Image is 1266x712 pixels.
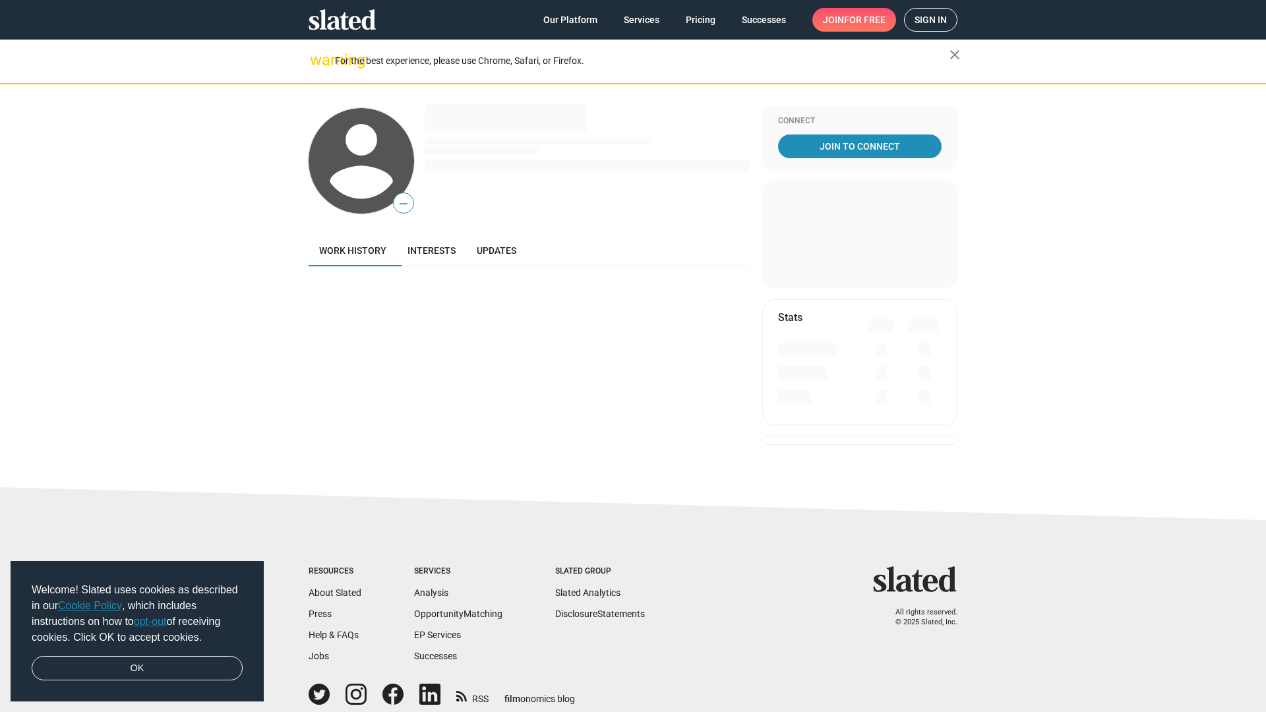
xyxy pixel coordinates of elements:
[58,600,122,611] a: Cookie Policy
[11,561,264,702] div: cookieconsent
[134,616,167,627] a: opt-out
[555,566,645,577] div: Slated Group
[309,235,397,266] a: Work history
[504,694,520,704] span: film
[407,245,456,256] span: Interests
[624,8,659,32] span: Services
[742,8,786,32] span: Successes
[543,8,597,32] span: Our Platform
[397,235,466,266] a: Interests
[466,235,527,266] a: Updates
[686,8,715,32] span: Pricing
[414,608,502,619] a: OpportunityMatching
[319,245,386,256] span: Work history
[731,8,797,32] a: Successes
[533,8,608,32] a: Our Platform
[823,8,886,32] span: Join
[414,566,502,577] div: Services
[812,8,896,32] a: Joinfor free
[394,195,413,212] span: —
[675,8,726,32] a: Pricing
[904,8,957,32] a: Sign in
[504,682,575,705] a: filmonomics blog
[414,651,457,661] a: Successes
[309,587,361,598] a: About Slated
[309,608,332,619] a: Press
[456,685,489,705] a: RSS
[781,134,939,158] span: Join To Connect
[882,608,957,627] p: All rights reserved. © 2025 Slated, Inc.
[309,566,361,577] div: Resources
[613,8,670,32] a: Services
[778,311,802,324] mat-card-title: Stats
[947,47,963,63] mat-icon: close
[32,656,243,681] a: dismiss cookie message
[778,116,942,127] div: Connect
[414,587,448,598] a: Analysis
[414,630,461,640] a: EP Services
[335,52,950,70] div: For the best experience, please use Chrome, Safari, or Firefox.
[555,608,645,619] a: DisclosureStatements
[477,245,516,256] span: Updates
[778,134,942,158] a: Join To Connect
[555,587,620,598] a: Slated Analytics
[309,630,359,640] a: Help & FAQs
[844,8,886,32] span: for free
[32,582,243,645] span: Welcome! Slated uses cookies as described in our , which includes instructions on how to of recei...
[310,52,326,68] mat-icon: warning
[309,651,329,661] a: Jobs
[915,9,947,31] span: Sign in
